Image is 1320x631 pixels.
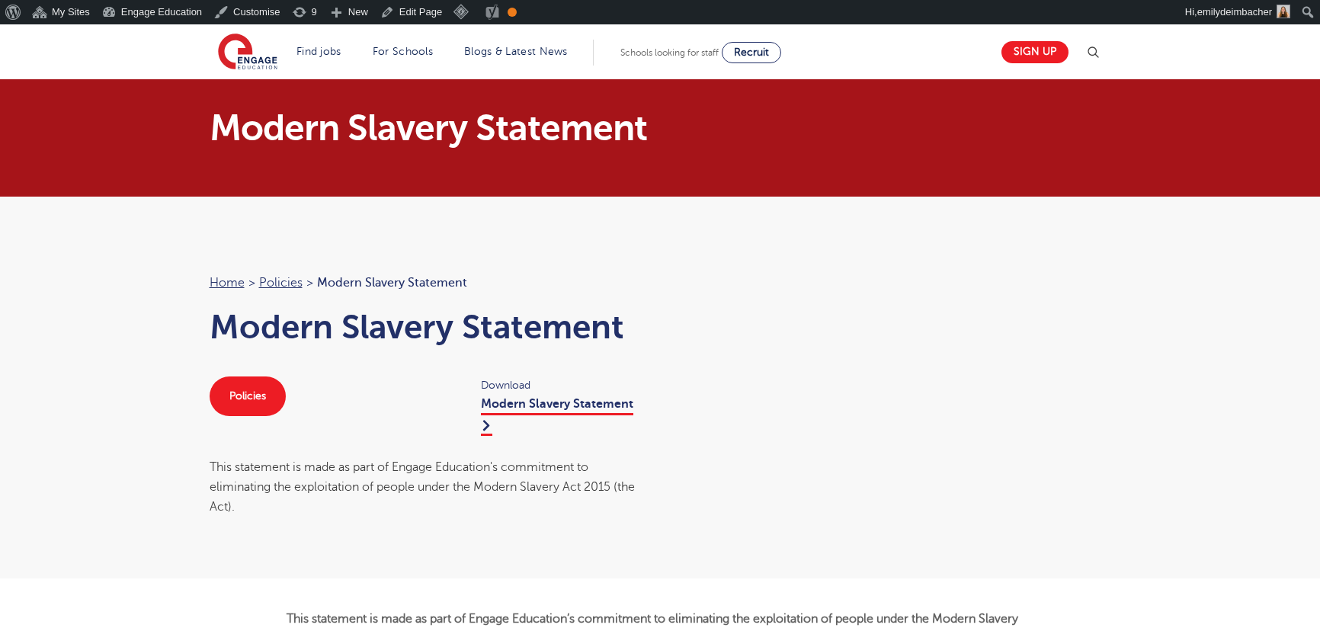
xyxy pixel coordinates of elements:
a: Find jobs [296,46,341,57]
span: > [306,276,313,290]
h1: Modern Slavery Statement [210,110,803,146]
nav: breadcrumb [210,273,646,293]
div: OK [508,8,517,17]
a: Sign up [1001,41,1068,63]
a: For Schools [373,46,433,57]
span: Recruit [734,46,769,58]
a: Modern Slavery Statement [481,397,633,435]
span: Schools looking for staff [620,47,719,58]
span: Modern Slavery Statement [317,273,467,293]
span: emilydeimbacher [1197,6,1272,18]
img: Engage Education [218,34,277,72]
span: Download [481,376,645,394]
h1: Modern Slavery Statement [210,308,646,346]
div: This statement is made as part of Engage Education's commitment to eliminating the exploitation o... [210,457,646,517]
a: Recruit [722,42,781,63]
a: Blogs & Latest News [464,46,568,57]
span: > [248,276,255,290]
a: Policies [210,376,286,416]
a: Policies [259,276,303,290]
a: Home [210,276,245,290]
